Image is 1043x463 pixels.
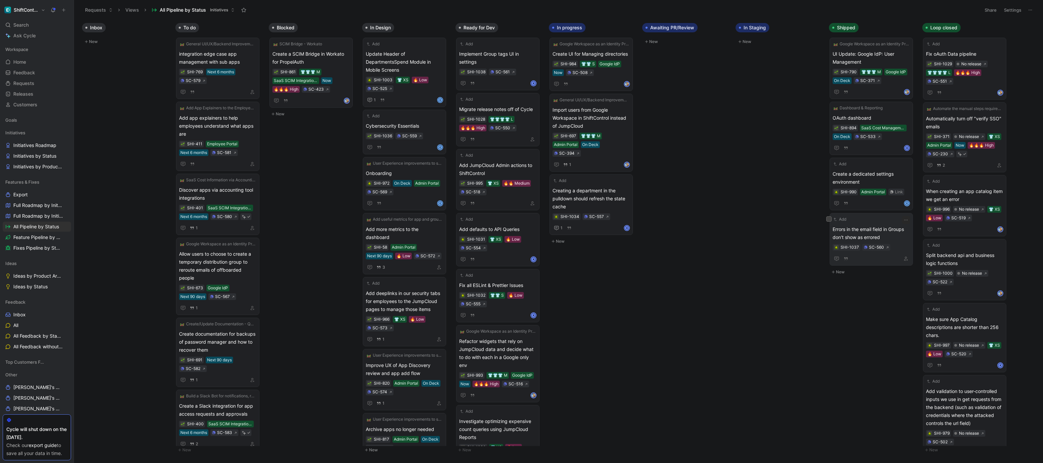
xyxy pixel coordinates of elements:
div: SHI-371 [934,133,950,140]
img: 🌱 [367,134,371,138]
img: 🪲 [367,78,371,82]
img: 🌱 [461,118,465,122]
span: Workspace [5,46,28,53]
div: On Deck [834,77,850,84]
button: 🌱 [274,70,278,74]
a: 🛤️Google Workspace as an Identity Provider (IdP) IntegrationUI Update: Google IdP: User Managemen... [830,38,913,99]
button: New [736,38,824,46]
img: 🌱 [181,206,185,210]
span: Dashboard & Reporting [840,105,883,111]
div: Admin Portal [927,142,951,149]
a: AddCreate a dedicated settings environmentAdmin PortalLinkE [830,158,913,210]
img: 🌱 [834,70,838,74]
a: Requests [3,78,71,88]
a: 🛤️SCIM Bridge - WorkatoCreate a SCIM Bridge in Workato for PropelAuth👕👕👕 MSaaS SCIM IntegrationsN... [269,38,353,108]
div: SC-518 [466,189,480,195]
span: In progress [557,24,582,31]
span: Automate the manual steps required to finish onboarding a customer after org creation [933,105,1002,112]
span: Loop closed [930,24,957,31]
div: 🌱 [460,70,465,74]
button: Add [459,41,474,47]
div: E [905,201,909,206]
span: Add App Explainers to the Employee Portal [186,105,255,111]
span: 2 [943,163,945,167]
span: Discover apps via accounting tool integrations [179,186,256,202]
div: SC-569 [372,189,387,195]
div: Workspace [3,44,71,54]
div: E [438,145,442,150]
button: 🌱 [927,134,932,139]
div: SHI-1038 [467,69,485,75]
span: General UI/UX/Backend Improvements [560,97,629,103]
span: Ask Cycle [13,32,36,40]
button: 🪲 [554,214,559,219]
img: avatar [625,82,629,86]
div: Goals [3,115,71,127]
span: In Design [370,24,391,31]
a: AddWhen creating an app catalog item we get an error👕 XS🔥 LowSC-519avatar [923,175,1006,236]
div: SC-551 [933,78,947,85]
div: SC-581 [217,149,231,156]
div: No release [959,206,979,213]
div: 🔥🔥🔥 High [969,142,994,149]
div: SHI-769 [187,69,203,75]
button: 🪲 [834,190,839,194]
a: AddAdd JumpCloud Admin actions to ShiftControl👕 XS🔥🔥 MediumSC-518 [456,149,540,210]
a: 🛤️Add App Explainers to the Employee PortalAdd app explainers to help employees understand what a... [176,102,259,171]
div: SC-371 [860,77,875,84]
div: SC-561 [495,69,510,75]
span: Features & Fixes [5,179,39,185]
img: 🛤️ [554,42,558,46]
button: New [82,38,170,46]
button: In progress [549,23,586,32]
button: 🪲 [927,207,932,212]
img: 🛤️ [273,42,277,46]
span: Shipped [837,24,855,31]
div: SHI-861 [280,69,296,75]
div: SHI-1034 [561,213,579,220]
div: 👕 XS [487,180,499,187]
span: Initiatives Roadmap [13,142,56,149]
div: On Deck [834,133,850,140]
span: Import users from Google Workspace in ShiftControl instead of JumpCloud [553,106,630,130]
span: Implement Group tags UI in settings [459,50,537,66]
span: In Staging [744,24,766,31]
button: Add [366,113,380,119]
div: SC-533 [860,133,876,140]
a: 🛤️Google Workspace as an Identity Provider (IdP) IntegrationCreate UI for Managing directories👕👕 ... [550,38,633,91]
div: SHI-984 [561,61,577,67]
span: Inbox [90,24,102,31]
div: K [905,146,909,150]
img: 🌱 [461,70,465,74]
div: SC-579 [186,77,200,84]
div: 🌱 [367,134,372,138]
div: SHI-1028 [467,116,485,123]
button: 🛤️Google Workspace as an Identity Provider (IdP) Integration [553,41,630,47]
button: 🛤️Google Workspace as an Identity Provider (IdP) Integration [833,41,910,47]
img: 🌱 [554,134,558,138]
a: Ask Cycle [3,31,71,41]
div: SHI-697 [561,133,576,139]
button: 🪲 [367,181,372,186]
span: Awaiting PR/Review [650,24,694,31]
div: 👕 XS [989,133,1000,140]
span: Export [13,191,28,198]
span: Add app explainers to help employees understand what apps are [179,114,256,138]
div: Admin Portal [554,141,578,148]
button: 1 [366,96,377,104]
span: General UI/UX/Backend Improvements [186,41,255,47]
img: 🌱 [181,142,185,146]
div: Initiatives [3,128,71,138]
a: AddFix oAuth Data pipeline👕👕👕👕 L🔥🔥🔥 HighSC-551avatar [923,38,1006,100]
a: 🛤️General UI/UX/Backend ImprovementsImport users from Google Workspace in ShiftControl instead of... [550,94,633,172]
button: To do [175,23,199,32]
span: Home [13,59,26,65]
img: 🛤️ [834,42,838,46]
img: 🛤️ [554,98,558,102]
div: 👕👕👕 M [581,133,601,139]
